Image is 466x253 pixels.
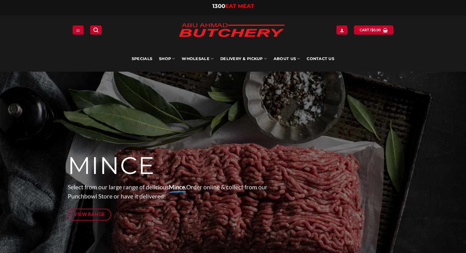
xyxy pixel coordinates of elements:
[354,25,393,34] a: View cart
[159,46,175,72] a: SHOP
[73,25,84,34] a: Menu
[274,46,300,72] a: About Us
[212,3,254,9] a: 1300EAT MEAT
[169,183,186,191] strong: Mince.
[360,27,381,33] span: Cart /
[173,19,290,42] img: Abu Ahmad Butchery
[225,3,254,9] span: EAT MEAT
[68,209,112,221] a: View Range
[90,25,102,34] a: Search
[371,28,381,32] bdi: 0.00
[307,46,334,72] a: Contact Us
[220,46,267,72] a: Delivery & Pickup
[132,46,152,72] a: Specials
[371,27,373,33] span: $
[336,25,347,34] a: Login
[68,151,155,180] span: MINCE
[68,183,267,200] span: Select from our large range of delicious Order online & collect from our Punchbowl Store or have ...
[212,3,225,9] span: 1300
[74,210,105,218] span: View Range
[182,46,214,72] a: Wholesale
